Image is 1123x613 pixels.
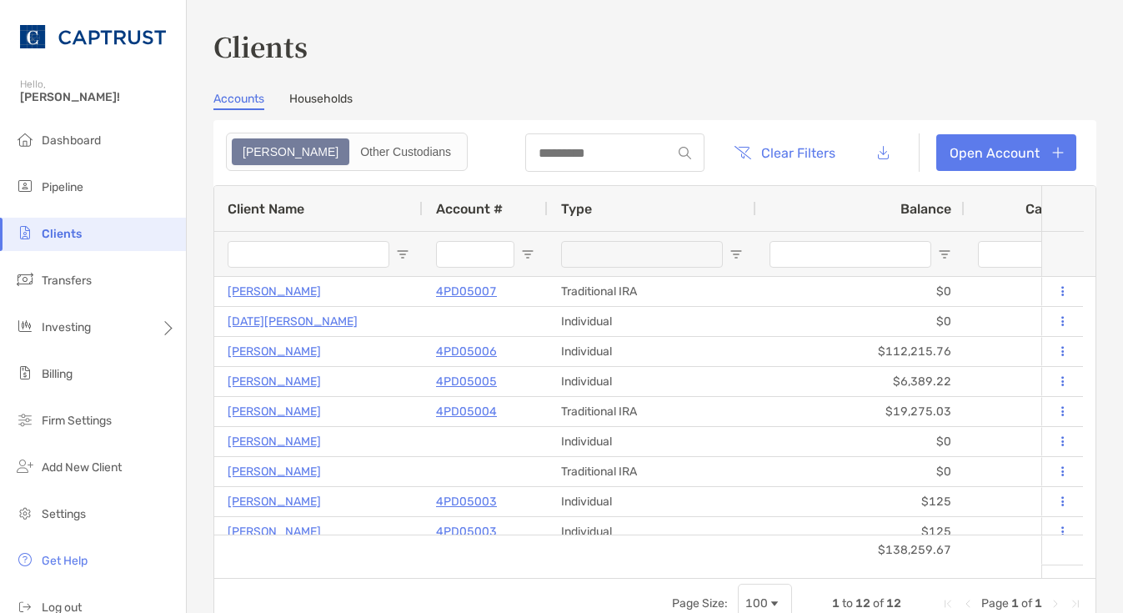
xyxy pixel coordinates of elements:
p: 4PD05007 [436,281,497,302]
img: CAPTRUST Logo [20,7,166,67]
div: $0 [756,277,965,306]
span: 1 [1035,596,1042,610]
div: Individual [548,307,756,336]
a: 4PD05004 [436,401,497,422]
div: Traditional IRA [548,397,756,426]
span: Settings [42,507,86,521]
img: pipeline icon [15,176,35,196]
a: Open Account [936,134,1076,171]
div: $0 [756,457,965,486]
button: Open Filter Menu [938,248,951,261]
img: settings icon [15,503,35,523]
a: 4PD05003 [436,491,497,512]
input: Balance Filter Input [770,241,931,268]
span: Balance [900,201,951,217]
span: Billing [42,367,73,381]
p: [PERSON_NAME] [228,281,321,302]
div: 100 [745,596,768,610]
a: [PERSON_NAME] [228,461,321,482]
div: segmented control [226,133,468,171]
input: Client Name Filter Input [228,241,389,268]
span: 12 [886,596,901,610]
input: Account # Filter Input [436,241,514,268]
a: 4PD05003 [436,521,497,542]
span: Clients [42,227,82,241]
div: $6,389.22 [756,367,965,396]
div: $138,259.67 [756,535,965,565]
span: Firm Settings [42,414,112,428]
input: Cash Available Filter Input [978,241,1098,268]
img: firm-settings icon [15,410,35,430]
img: dashboard icon [15,129,35,149]
div: $0 [756,307,965,336]
button: Clear Filters [721,134,848,171]
div: $112,215.76 [756,337,965,366]
a: [PERSON_NAME] [228,341,321,362]
div: Individual [548,337,756,366]
span: Client Name [228,201,304,217]
div: Zoe [233,140,348,163]
span: Investing [42,320,91,334]
span: 12 [855,596,870,610]
span: Type [561,201,592,217]
span: Get Help [42,554,88,568]
div: Last Page [1069,597,1082,610]
a: [PERSON_NAME] [228,491,321,512]
img: input icon [679,147,691,159]
div: $125 [756,517,965,546]
span: Page [981,596,1009,610]
span: Dashboard [42,133,101,148]
span: of [873,596,884,610]
span: Add New Client [42,460,122,475]
button: Open Filter Menu [521,248,534,261]
img: billing icon [15,363,35,383]
a: [PERSON_NAME] [228,401,321,422]
img: investing icon [15,316,35,336]
a: [PERSON_NAME] [228,371,321,392]
div: $0 [756,427,965,456]
a: [DATE][PERSON_NAME] [228,311,358,332]
div: Individual [548,517,756,546]
span: Transfers [42,274,92,288]
button: Open Filter Menu [396,248,409,261]
div: Traditional IRA [548,457,756,486]
a: [PERSON_NAME] [228,431,321,452]
img: transfers icon [15,269,35,289]
a: [PERSON_NAME] [228,521,321,542]
span: to [842,596,853,610]
a: Accounts [213,92,264,110]
div: Individual [548,367,756,396]
a: 4PD05006 [436,341,497,362]
span: Pipeline [42,180,83,194]
a: 4PD05005 [436,371,497,392]
span: 1 [1011,596,1019,610]
img: get-help icon [15,550,35,570]
div: Previous Page [961,597,975,610]
div: Other Custodians [351,140,460,163]
h3: Clients [213,27,1096,65]
span: of [1021,596,1032,610]
div: Individual [548,487,756,516]
img: add_new_client icon [15,456,35,476]
div: Next Page [1049,597,1062,610]
img: clients icon [15,223,35,243]
span: 1 [832,596,840,610]
button: Open Filter Menu [729,248,743,261]
span: [PERSON_NAME]! [20,90,176,104]
a: Households [289,92,353,110]
div: Page Size: [672,596,728,610]
div: First Page [941,597,955,610]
